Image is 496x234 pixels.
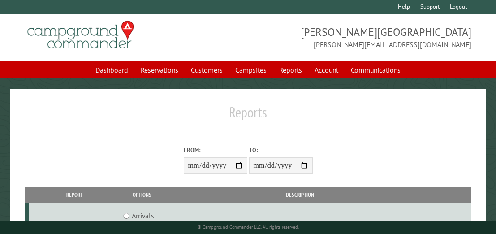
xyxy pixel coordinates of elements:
[230,61,272,78] a: Campsites
[29,187,120,203] th: Report
[132,210,154,221] label: Arrivals
[25,17,137,52] img: Campground Commander
[25,104,471,128] h1: Reports
[120,187,165,203] th: Options
[248,25,471,50] span: [PERSON_NAME][GEOGRAPHIC_DATA] [PERSON_NAME][EMAIL_ADDRESS][DOMAIN_NAME]
[184,146,247,154] label: From:
[165,187,436,203] th: Description
[198,224,299,230] small: © Campground Commander LLC. All rights reserved.
[345,61,406,78] a: Communications
[309,61,344,78] a: Account
[90,61,134,78] a: Dashboard
[249,146,313,154] label: To:
[135,61,184,78] a: Reservations
[274,61,307,78] a: Reports
[185,61,228,78] a: Customers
